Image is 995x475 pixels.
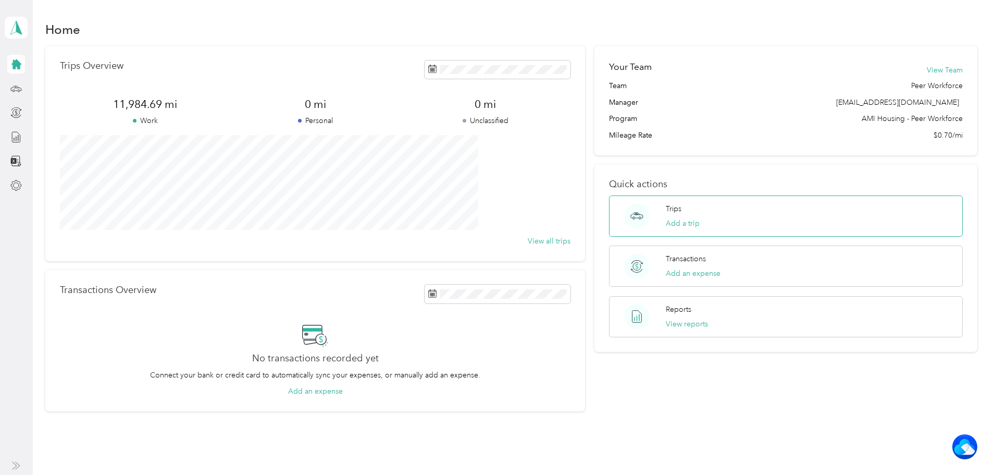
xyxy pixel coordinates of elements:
h2: Your Team [609,60,652,74]
span: Mileage Rate [609,130,652,141]
span: Program [609,113,637,124]
span: 0 mi [230,97,401,112]
p: Unclassified [401,115,571,126]
button: Add an expense [666,268,720,279]
p: Transactions Overview [60,285,156,296]
span: 0 mi [401,97,571,112]
span: Peer Workforce [911,80,963,91]
p: Reports [666,304,691,315]
p: Personal [230,115,401,126]
span: AMI Housing - Peer Workforce [862,113,963,124]
span: $0.70/mi [934,130,963,141]
button: View reports [666,319,708,330]
p: Quick actions [609,179,963,190]
span: Manager [609,97,638,108]
button: View all trips [528,236,570,247]
span: Team [609,80,627,91]
button: View Team [927,65,963,76]
p: Connect your bank or credit card to automatically sync your expenses, or manually add an expense. [150,370,480,381]
p: Work [60,115,230,126]
iframe: Everlance-gr Chat Button Frame [937,417,995,475]
h2: No transactions recorded yet [252,353,379,364]
p: Trips [666,203,681,214]
span: 11,984.69 mi [60,97,230,112]
p: Transactions [666,253,706,264]
span: [EMAIL_ADDRESS][DOMAIN_NAME] [836,98,959,107]
button: Add a trip [666,218,700,229]
p: Trips Overview [60,60,123,71]
button: Add an expense [288,386,343,397]
h1: Home [45,24,80,35]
